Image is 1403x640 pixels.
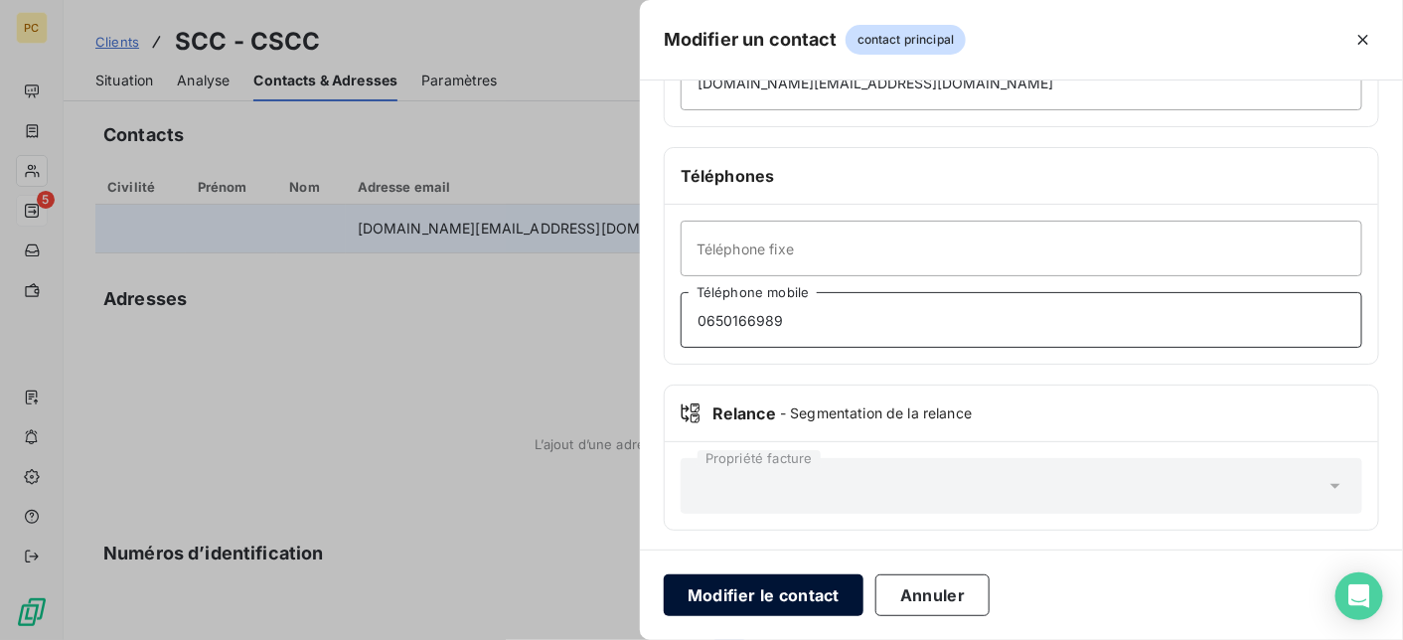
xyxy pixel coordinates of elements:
[846,25,967,55] span: contact principal
[681,55,1362,110] input: placeholder
[1335,572,1383,620] div: Open Intercom Messenger
[681,221,1362,276] input: placeholder
[875,574,990,616] button: Annuler
[780,403,972,423] span: - Segmentation de la relance
[664,574,863,616] button: Modifier le contact
[681,164,1362,188] h6: Téléphones
[681,292,1362,348] input: placeholder
[664,26,838,54] h5: Modifier un contact
[681,401,1362,425] div: Relance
